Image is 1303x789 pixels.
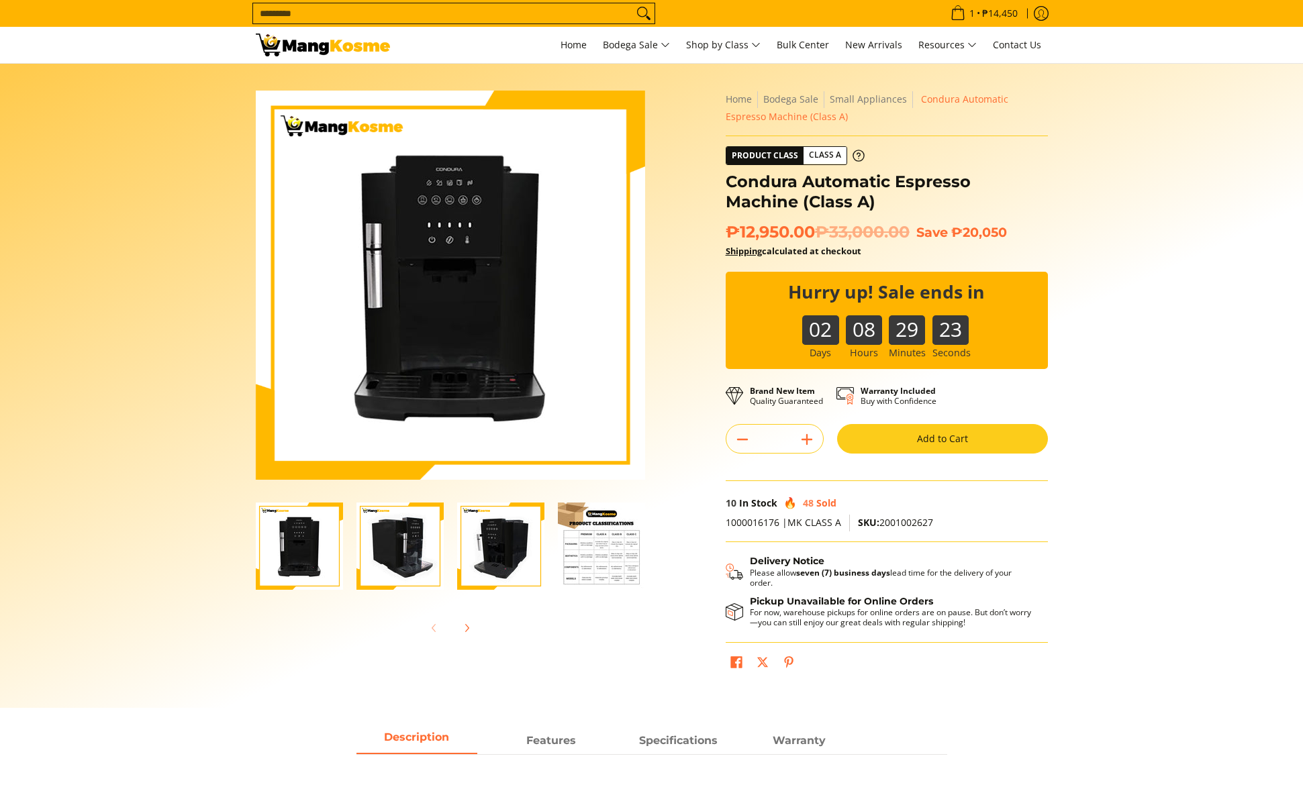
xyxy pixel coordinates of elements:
span: 1 [967,9,977,18]
strong: Brand New Item [750,385,815,397]
span: Product Class [726,147,804,164]
span: Shop by Class [686,37,761,54]
b: 29 [889,315,925,331]
p: For now, warehouse pickups for online orders are on pause. But don’t worry—you can still enjoy ou... [750,607,1034,627]
span: 2001002627 [858,516,933,529]
a: Bodega Sale [763,93,818,105]
nav: Breadcrumbs [726,91,1048,125]
a: Shipping [726,245,762,257]
p: Quality Guaranteed [750,386,823,406]
span: Home [561,38,587,51]
a: Pin on Pinterest [779,653,798,676]
span: Bulk Center [777,38,829,51]
img: Condura Automatic Espresso Machine (Class A)-1 [256,503,343,590]
span: Description [356,729,477,753]
a: Shop by Class [679,27,767,63]
a: Post on X [753,653,772,676]
span: ₱20,050 [951,224,1007,240]
span: 1000016176 |MK CLASS A [726,516,841,529]
b: 02 [802,315,838,331]
b: 23 [932,315,969,331]
strong: Warranty Included [861,385,936,397]
button: Add to Cart [837,424,1048,454]
span: Sold [816,496,836,509]
span: ₱14,450 [980,9,1020,18]
span: Bodega Sale [603,37,670,54]
span: ₱12,950.00 [726,222,910,242]
b: 08 [846,315,882,331]
img: Condura Automatic Espresso Machine (Class A)-3 [457,503,544,590]
span: In Stock [739,496,777,509]
img: Condura Automatic Espresso Machine - Pamasko Sale l Mang Kosme [256,34,390,56]
a: Contact Us [986,27,1048,63]
img: Condura Automatic Espresso Machine (Class A)-4 [558,503,645,590]
span: 10 [726,496,736,509]
span: Warranty [739,729,860,753]
a: Description 1 [491,729,612,754]
strong: Features [526,734,576,747]
img: Condura Automatic Espresso Machine (Class A) [256,91,645,480]
p: Please allow lead time for the delivery of your order. [750,568,1034,588]
img: Condura Automatic Espresso Machine (Class A)-2 [356,503,444,590]
span: 48 [803,496,814,509]
a: Description 3 [739,729,860,754]
span: Save [916,224,948,240]
a: Description [356,729,477,754]
span: Class A [804,147,847,164]
a: Resources [912,27,983,63]
strong: calculated at checkout [726,245,861,257]
button: Shipping & Delivery [726,556,1034,588]
strong: Specifications [639,734,718,747]
del: ₱33,000.00 [815,222,910,242]
nav: Main Menu [403,27,1048,63]
a: Bulk Center [770,27,836,63]
a: New Arrivals [838,27,909,63]
a: Description 2 [618,729,739,754]
span: SKU: [858,516,879,529]
p: Buy with Confidence [861,386,936,406]
a: Share on Facebook [727,653,746,676]
a: Product Class Class A [726,146,865,165]
span: Resources [918,37,977,54]
a: Home [726,93,752,105]
span: • [947,6,1022,21]
a: Small Appliances [830,93,907,105]
a: Home [554,27,593,63]
button: Search [633,3,655,23]
strong: seven (7) business days [796,567,890,578]
button: Add [791,429,823,450]
strong: Pickup Unavailable for Online Orders [750,595,933,607]
button: Subtract [726,429,759,450]
span: Contact Us [993,38,1041,51]
span: Condura Automatic Espresso Machine (Class A) [726,93,1008,123]
button: Next [452,613,481,643]
span: New Arrivals [845,38,902,51]
a: Bodega Sale [596,27,677,63]
strong: Delivery Notice [750,555,824,567]
h1: Condura Automatic Espresso Machine (Class A) [726,172,1048,212]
